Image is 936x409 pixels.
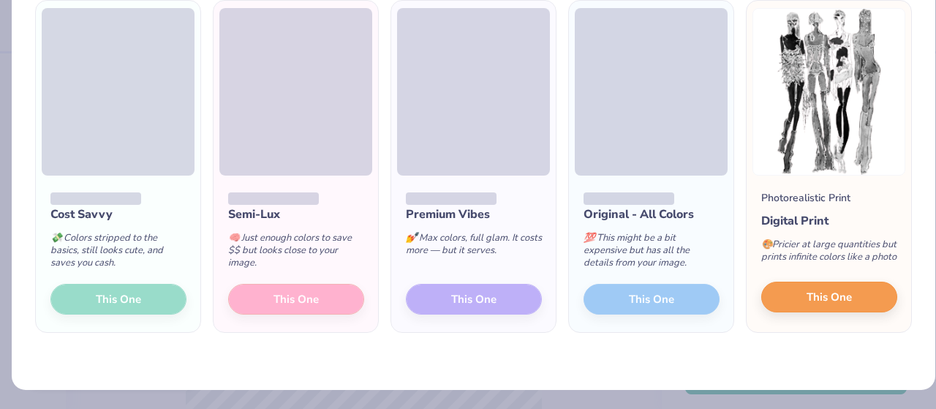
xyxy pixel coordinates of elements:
span: 💸 [50,231,62,244]
img: Photorealistic preview [752,8,905,176]
div: Original - All Colors [584,206,720,223]
div: Max colors, full glam. It costs more — but it serves. [406,223,542,271]
div: This might be a bit expensive but has all the details from your image. [584,223,720,284]
div: Semi-Lux [228,206,364,223]
span: 💯 [584,231,595,244]
div: Premium Vibes [406,206,542,223]
span: This One [807,289,852,306]
div: Digital Print [761,212,897,230]
button: This One [761,282,897,312]
span: 💅 [406,231,418,244]
div: Pricier at large quantities but prints infinite colors like a photo [761,230,897,278]
span: 🧠 [228,231,240,244]
div: Cost Savvy [50,206,186,223]
div: Photorealistic Print [761,190,850,206]
div: Colors stripped to the basics, still looks cute, and saves you cash. [50,223,186,284]
div: Just enough colors to save $$ but looks close to your image. [228,223,364,284]
span: 🎨 [761,238,773,251]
